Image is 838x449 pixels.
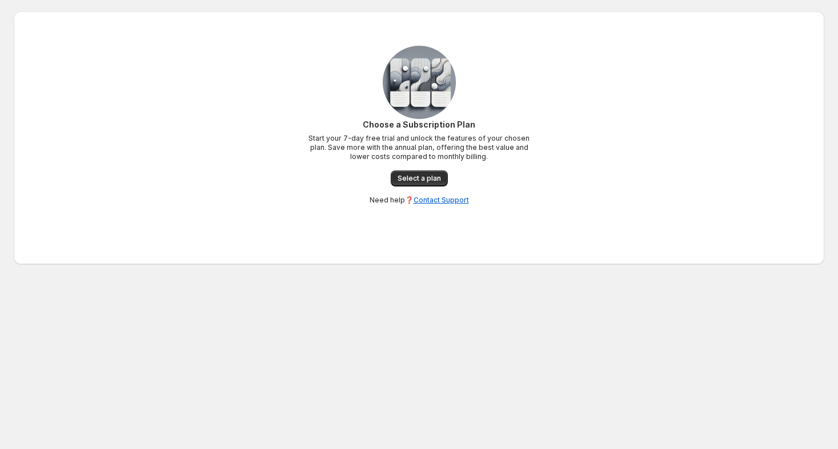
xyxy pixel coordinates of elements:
p: Need help❓ [370,196,469,205]
span: Select a plan [398,174,441,183]
p: Start your 7-day free trial and unlock the features of your chosen plan. Save more with the annua... [305,134,534,161]
p: Choose a Subscription Plan [305,119,534,130]
a: Select a plan [391,170,448,186]
a: Contact Support [414,196,469,204]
